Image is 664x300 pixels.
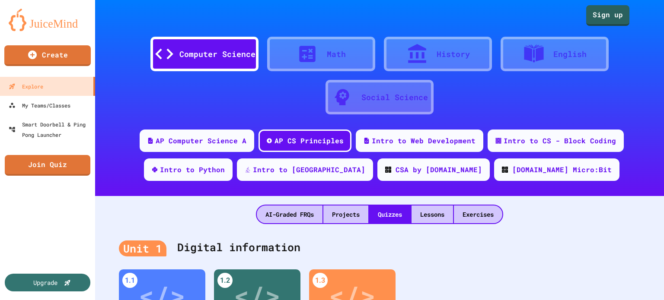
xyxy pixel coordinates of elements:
div: Digital information [119,231,640,265]
div: 1.2 [217,273,233,288]
div: Intro to Web Development [372,136,476,146]
div: Exercises [454,205,502,223]
div: Explore [9,81,43,92]
img: CODE_logo_RGB.png [502,167,508,173]
div: English [553,48,587,60]
div: Intro to Python [160,164,225,175]
div: AP CS Principles [275,136,344,146]
div: Smart Doorbell & Ping Pong Launcher [9,119,92,140]
iframe: chat widget [628,265,655,291]
div: AI-Graded FRQs [257,205,322,223]
div: Lessons [412,205,453,223]
img: CODE_logo_RGB.png [385,167,391,173]
div: Unit 1 [119,240,166,257]
div: [DOMAIN_NAME] Micro:Bit [512,164,612,175]
div: Quizzes [369,205,411,223]
img: logo-orange.svg [9,9,86,31]
iframe: chat widget [592,228,655,265]
div: 1.1 [122,273,137,288]
a: Join Quiz [5,155,90,176]
div: AP Computer Science A [156,136,246,146]
div: Social Science [361,92,428,103]
div: CSA by [DOMAIN_NAME] [396,164,482,175]
div: Intro to CS - Block Coding [504,136,616,146]
div: Projects [323,205,368,223]
div: Upgrade [33,278,57,287]
div: My Teams/Classes [9,100,70,111]
a: Sign up [586,5,629,26]
div: Intro to [GEOGRAPHIC_DATA] [253,164,365,175]
div: Computer Science [179,48,255,60]
a: Create [4,45,91,66]
div: History [437,48,470,60]
div: Math [327,48,346,60]
div: 1.3 [313,273,328,288]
